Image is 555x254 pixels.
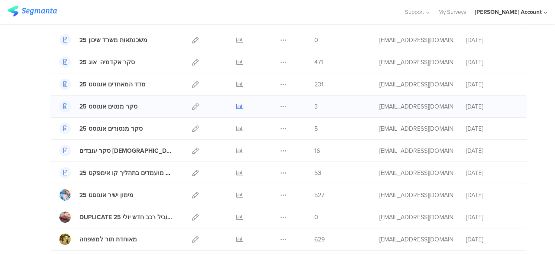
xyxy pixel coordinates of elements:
[314,213,318,222] span: 0
[466,80,518,89] div: [DATE]
[59,79,146,90] a: מדד המאחדים אוגוסט 25
[59,145,173,156] a: סקר עובדים [DEMOGRAPHIC_DATA] שהושמו אוגוסט 25
[59,123,143,134] a: סקר מנטורים אוגוסט 25
[466,58,518,67] div: [DATE]
[466,36,518,45] div: [DATE]
[405,8,424,16] span: Support
[379,191,453,200] div: afkar2005@gmail.com
[475,8,542,16] div: [PERSON_NAME] Account
[314,102,318,111] span: 3
[79,36,147,45] div: משכנתאות משרד שיכון 25
[79,124,143,133] div: סקר מנטורים אוגוסט 25
[379,213,453,222] div: afkar2005@gmail.com
[379,124,453,133] div: afkar2005@gmail.com
[59,34,147,46] a: משכנתאות משרד שיכון 25
[59,189,134,201] a: מימון ישיר אוגוסט 25
[466,191,518,200] div: [DATE]
[59,234,137,245] a: מאוחדת תור למשפחה
[379,58,453,67] div: afkar2005@gmail.com
[314,124,318,133] span: 5
[314,36,318,45] span: 0
[314,58,323,67] span: 471
[466,102,518,111] div: [DATE]
[59,56,135,68] a: סקר אקדמיה אוג 25
[79,191,134,200] div: מימון ישיר אוגוסט 25
[79,80,146,89] div: מדד המאחדים אוגוסט 25
[379,36,453,45] div: afkar2005@gmail.com
[59,211,173,223] a: DUPLICATE כל מוביל רכב חדש יולי 25
[79,168,173,178] div: סקר מועמדים בתהליך קו אימפקט 25
[379,80,453,89] div: afkar2005@gmail.com
[379,168,453,178] div: afkar2005@gmail.com
[79,58,135,67] div: סקר אקדמיה אוג 25
[79,235,137,244] div: מאוחדת תור למשפחה
[8,6,57,16] img: segmanta logo
[466,146,518,155] div: [DATE]
[314,168,321,178] span: 53
[79,146,173,155] div: סקר עובדים ערבים שהושמו אוגוסט 25
[314,146,320,155] span: 16
[314,235,325,244] span: 629
[379,235,453,244] div: afkar2005@gmail.com
[314,80,323,89] span: 231
[379,102,453,111] div: afkar2005@gmail.com
[466,235,518,244] div: [DATE]
[379,146,453,155] div: afkar2005@gmail.com
[59,167,173,178] a: סקר מועמדים בתהליך קו אימפקט 25
[59,101,137,112] a: סקר מנטים אוגוסט 25
[466,124,518,133] div: [DATE]
[314,191,324,200] span: 527
[79,102,137,111] div: סקר מנטים אוגוסט 25
[79,213,173,222] div: DUPLICATE כל מוביל רכב חדש יולי 25
[466,168,518,178] div: [DATE]
[466,213,518,222] div: [DATE]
